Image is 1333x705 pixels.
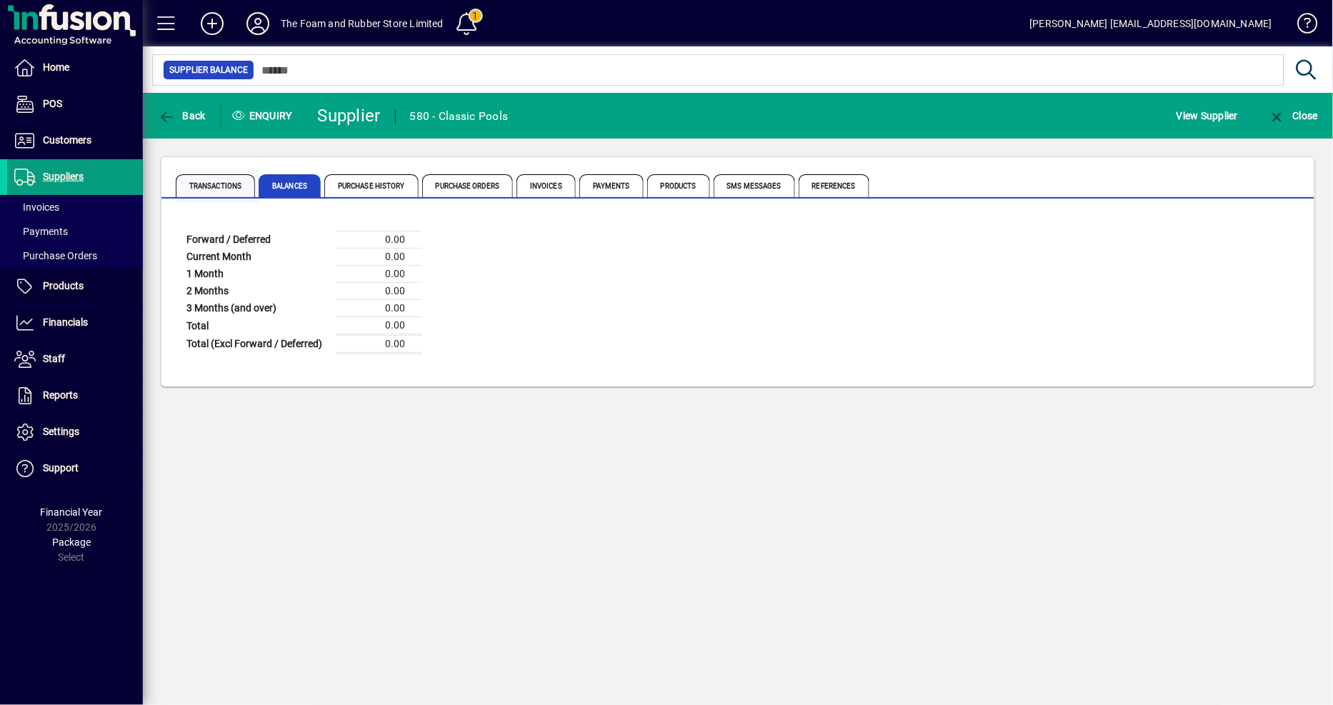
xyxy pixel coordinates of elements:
[221,104,307,127] div: Enquiry
[336,335,422,354] td: 0.00
[336,249,422,266] td: 0.00
[516,174,576,197] span: Invoices
[336,231,422,249] td: 0.00
[1264,103,1322,129] button: Close
[647,174,710,197] span: Products
[179,283,336,300] td: 2 Months
[179,300,336,317] td: 3 Months (and over)
[43,389,78,401] span: Reports
[7,269,143,304] a: Products
[1253,103,1333,129] app-page-header-button: Close enquiry
[1268,110,1318,121] span: Close
[1030,12,1272,35] div: [PERSON_NAME] [EMAIL_ADDRESS][DOMAIN_NAME]
[169,63,248,77] span: Supplier Balance
[43,426,79,437] span: Settings
[259,174,321,197] span: Balances
[1287,3,1315,49] a: Knowledge Base
[422,174,514,197] span: Purchase Orders
[579,174,644,197] span: Payments
[43,98,62,109] span: POS
[336,266,422,283] td: 0.00
[7,451,143,486] a: Support
[43,353,65,364] span: Staff
[318,104,381,127] div: Supplier
[7,341,143,377] a: Staff
[143,103,221,129] app-page-header-button: Back
[179,317,336,335] td: Total
[179,266,336,283] td: 1 Month
[43,134,91,146] span: Customers
[52,536,91,548] span: Package
[179,231,336,249] td: Forward / Deferred
[14,201,59,213] span: Invoices
[235,11,281,36] button: Profile
[714,174,795,197] span: SMS Messages
[336,283,422,300] td: 0.00
[154,103,209,129] button: Back
[179,335,336,354] td: Total (Excl Forward / Deferred)
[43,61,69,73] span: Home
[43,171,84,182] span: Suppliers
[7,244,143,268] a: Purchase Orders
[324,174,419,197] span: Purchase History
[7,195,143,219] a: Invoices
[7,123,143,159] a: Customers
[7,219,143,244] a: Payments
[7,378,143,414] a: Reports
[336,300,422,317] td: 0.00
[799,174,869,197] span: References
[1177,104,1238,127] span: View Supplier
[179,249,336,266] td: Current Month
[14,226,68,237] span: Payments
[1173,103,1242,129] button: View Supplier
[14,250,97,261] span: Purchase Orders
[7,86,143,122] a: POS
[176,174,255,197] span: Transactions
[7,414,143,450] a: Settings
[43,462,79,474] span: Support
[41,506,103,518] span: Financial Year
[7,305,143,341] a: Financials
[410,105,509,128] div: 580 - Classic Pools
[158,110,206,121] span: Back
[43,316,88,328] span: Financials
[336,317,422,335] td: 0.00
[43,280,84,291] span: Products
[281,12,444,35] div: The Foam and Rubber Store Limited
[189,11,235,36] button: Add
[7,50,143,86] a: Home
